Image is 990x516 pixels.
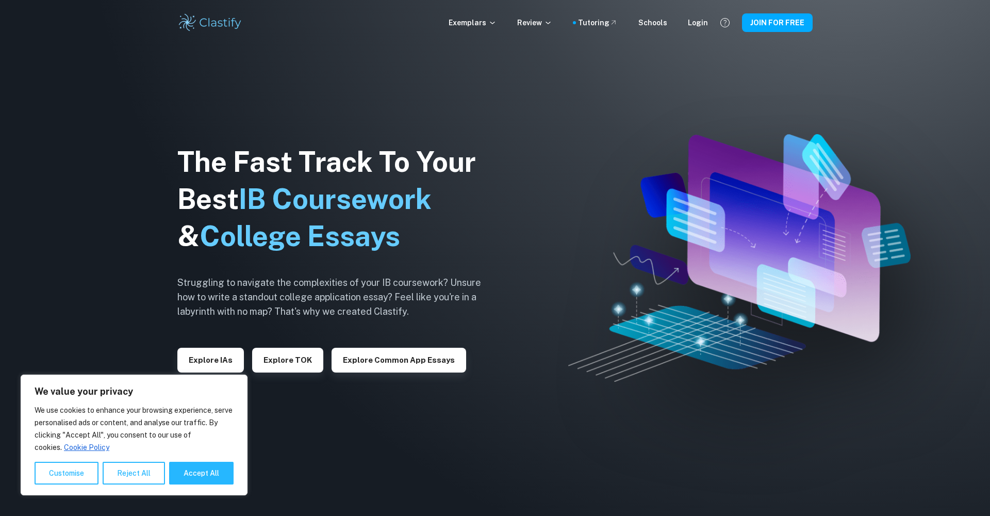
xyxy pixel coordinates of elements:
span: IB Coursework [239,183,432,215]
h1: The Fast Track To Your Best & [177,143,497,255]
button: Help and Feedback [716,14,734,31]
img: Clastify logo [177,12,243,33]
p: We value your privacy [35,385,234,398]
button: Accept All [169,462,234,485]
div: We value your privacy [21,375,247,495]
img: Clastify hero [568,134,911,382]
a: Cookie Policy [63,443,110,452]
a: Explore TOK [252,354,323,364]
p: Review [517,17,552,28]
button: Reject All [103,462,165,485]
a: Explore IAs [177,354,244,364]
span: College Essays [200,220,400,252]
button: Explore Common App essays [332,348,466,373]
button: JOIN FOR FREE [742,13,813,32]
h6: Struggling to navigate the complexities of your IB coursework? Unsure how to write a standout col... [177,276,497,319]
a: Login [688,17,708,28]
p: We use cookies to enhance your browsing experience, serve personalised ads or content, and analys... [35,404,234,454]
button: Explore TOK [252,348,323,373]
a: Explore Common App essays [332,354,466,364]
button: Customise [35,462,98,485]
button: Explore IAs [177,348,244,373]
a: Tutoring [578,17,618,28]
a: Schools [638,17,667,28]
p: Exemplars [449,17,497,28]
